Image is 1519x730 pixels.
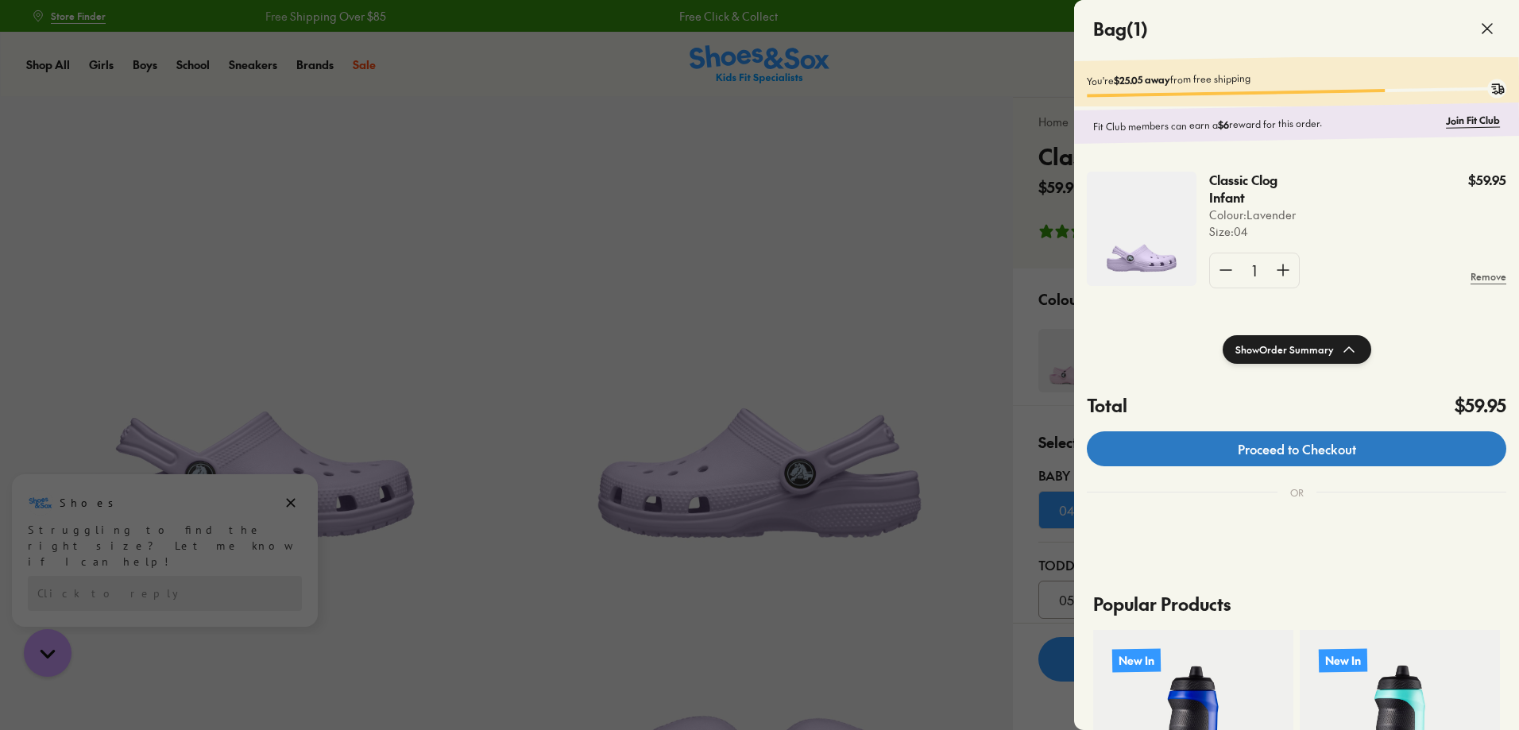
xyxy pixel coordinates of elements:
h4: $59.95 [1455,392,1506,419]
p: Size : 04 [1209,223,1316,240]
h3: Shoes [60,23,122,39]
p: Fit Club members can earn a reward for this order. [1093,114,1440,134]
p: You're from free shipping [1087,66,1506,87]
img: 4-493670.jpg [1087,172,1196,286]
iframe: PayPal-paypal [1087,531,1506,574]
h4: Total [1087,392,1127,419]
p: New In [1112,648,1161,672]
h4: Bag ( 1 ) [1093,16,1148,42]
div: Struggling to find the right size? Let me know if I can help! [28,50,302,98]
div: Campaign message [12,2,318,155]
b: $25.05 away [1114,73,1170,87]
p: $59.95 [1468,172,1506,189]
p: Colour: Lavender [1209,207,1316,223]
div: Message from Shoes. Struggling to find the right size? Let me know if I can help! [12,18,318,98]
div: 1 [1242,253,1267,288]
p: New In [1319,648,1367,672]
img: Shoes logo [28,18,53,44]
p: Popular Products [1093,578,1500,630]
button: ShowOrder Summary [1223,335,1371,364]
a: Proceed to Checkout [1087,431,1506,466]
button: Close gorgias live chat [8,6,56,53]
b: $6 [1218,118,1229,130]
button: Dismiss campaign [280,20,302,42]
div: OR [1277,473,1316,512]
a: Join Fit Club [1446,113,1500,128]
div: Reply to the campaigns [28,104,302,139]
p: Classic Clog Infant [1209,172,1295,207]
